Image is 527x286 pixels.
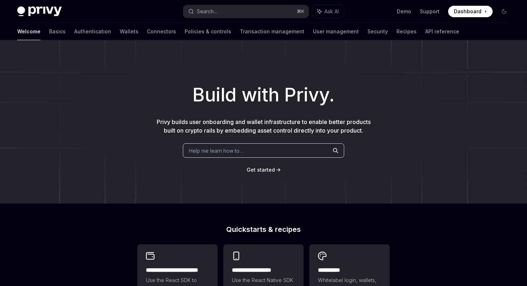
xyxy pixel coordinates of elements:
a: Wallets [120,23,138,40]
a: API reference [425,23,459,40]
a: Policies & controls [185,23,231,40]
span: Ask AI [324,8,339,15]
span: Dashboard [454,8,481,15]
button: Ask AI [312,5,344,18]
span: Help me learn how to… [189,147,243,154]
span: Get started [247,167,275,173]
a: Security [367,23,388,40]
a: Basics [49,23,66,40]
span: ⌘ K [297,9,304,14]
a: Recipes [397,23,417,40]
a: Authentication [74,23,111,40]
a: Demo [397,8,411,15]
a: Connectors [147,23,176,40]
a: Welcome [17,23,41,40]
span: Privy builds user onboarding and wallet infrastructure to enable better products built on crypto ... [157,118,371,134]
h2: Quickstarts & recipes [137,226,390,233]
a: Transaction management [240,23,304,40]
a: Dashboard [448,6,493,17]
img: dark logo [17,6,62,16]
h1: Build with Privy. [11,81,516,109]
a: User management [313,23,359,40]
a: Get started [247,166,275,173]
button: Search...⌘K [183,5,308,18]
a: Support [420,8,440,15]
div: Search... [197,7,217,16]
button: Toggle dark mode [498,6,510,17]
